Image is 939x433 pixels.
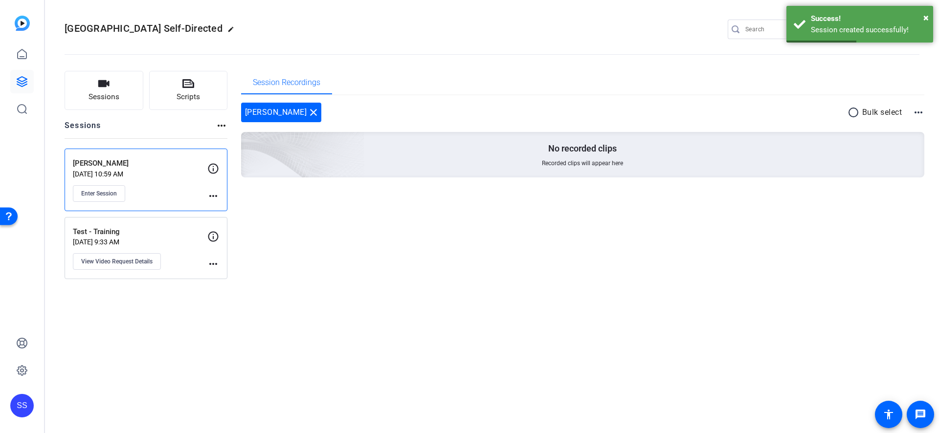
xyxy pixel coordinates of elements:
button: Scripts [149,71,228,110]
mat-icon: close [308,107,319,118]
span: [GEOGRAPHIC_DATA] Self-Directed [65,22,223,34]
mat-icon: edit [227,26,239,38]
h2: Sessions [65,120,101,138]
span: Enter Session [81,190,117,197]
button: Sessions [65,71,143,110]
p: Bulk select [862,107,902,118]
mat-icon: more_horiz [207,258,219,270]
button: View Video Request Details [73,253,161,270]
span: Scripts [177,91,200,103]
mat-icon: accessibility [883,409,894,420]
mat-icon: more_horiz [207,190,219,202]
img: embarkstudio-empty-session.png [132,35,365,247]
button: Enter Session [73,185,125,202]
p: Test - Training [73,226,207,238]
p: [DATE] 10:59 AM [73,170,207,178]
span: × [923,12,929,23]
input: Search [745,23,833,35]
div: Success! [811,13,926,24]
img: blue-gradient.svg [15,16,30,31]
span: Recorded clips will appear here [542,159,623,167]
mat-icon: more_horiz [913,107,924,118]
p: [PERSON_NAME] [73,158,207,169]
span: Sessions [89,91,119,103]
span: View Video Request Details [81,258,153,265]
mat-icon: message [915,409,926,420]
div: SS [10,394,34,417]
div: [PERSON_NAME] [241,103,322,122]
p: No recorded clips [548,143,617,154]
span: Session Recordings [253,79,320,87]
mat-icon: radio_button_unchecked [848,107,862,118]
p: [DATE] 9:33 AM [73,238,207,246]
button: Close [923,10,929,25]
mat-icon: more_horiz [216,120,227,131]
div: Session created successfully! [811,24,926,36]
